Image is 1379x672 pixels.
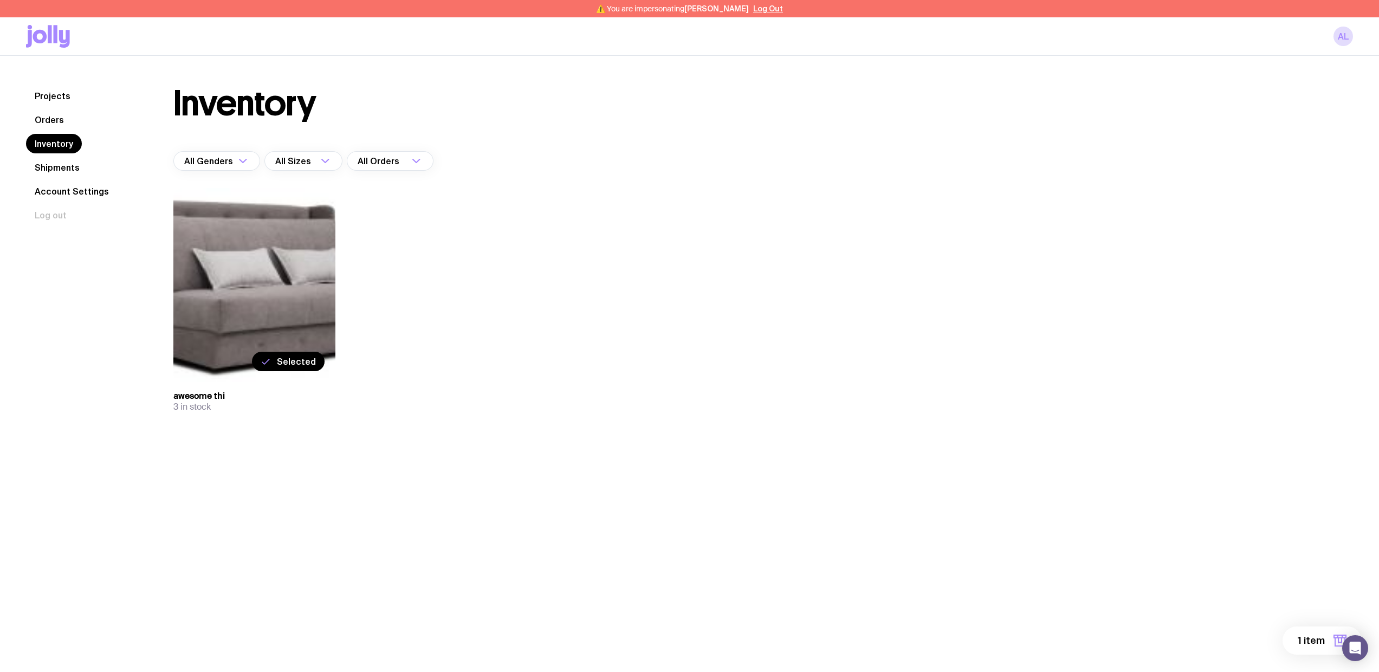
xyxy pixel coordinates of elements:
[596,4,749,13] span: ⚠️ You are impersonating
[26,134,82,153] a: Inventory
[1298,634,1325,647] span: 1 item
[173,151,260,171] div: Search for option
[1283,626,1362,655] button: 1 item
[26,86,79,106] a: Projects
[26,158,88,177] a: Shipments
[275,151,313,171] span: All Sizes
[1342,635,1368,661] div: Open Intercom Messenger
[26,182,118,201] a: Account Settings
[26,205,75,225] button: Log out
[173,402,211,412] span: 3 in stock
[173,391,335,402] h3: awesome thi
[264,151,342,171] div: Search for option
[184,151,235,171] span: All Genders
[173,86,316,121] h1: Inventory
[26,110,73,130] a: Orders
[358,151,402,171] span: All Orders
[1333,27,1353,46] a: AL
[347,151,433,171] div: Search for option
[753,4,783,13] button: Log Out
[277,356,316,367] span: Selected
[313,151,318,171] input: Search for option
[684,4,749,13] span: [PERSON_NAME]
[402,151,409,171] input: Search for option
